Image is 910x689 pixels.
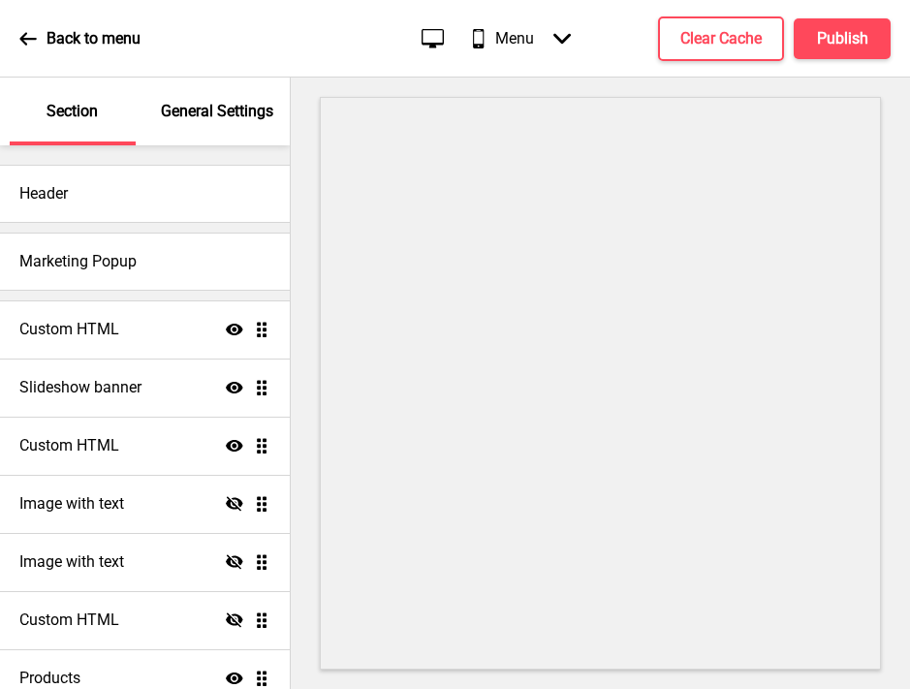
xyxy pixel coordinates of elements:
h4: Custom HTML [19,435,119,456]
button: Publish [794,18,891,59]
h4: Marketing Popup [19,251,137,272]
h4: Custom HTML [19,610,119,631]
h4: Header [19,183,68,204]
p: General Settings [161,101,273,122]
h4: Slideshow banner [19,377,141,398]
h4: Clear Cache [680,28,762,49]
h4: Image with text [19,493,124,515]
div: Menu [476,10,590,67]
a: Back to menu [19,13,141,65]
h4: Custom HTML [19,319,119,340]
button: Clear Cache [658,16,784,61]
p: Back to menu [47,28,141,49]
h4: Publish [817,28,868,49]
h4: Products [19,668,80,689]
h4: Image with text [19,551,124,573]
p: Section [47,101,98,122]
